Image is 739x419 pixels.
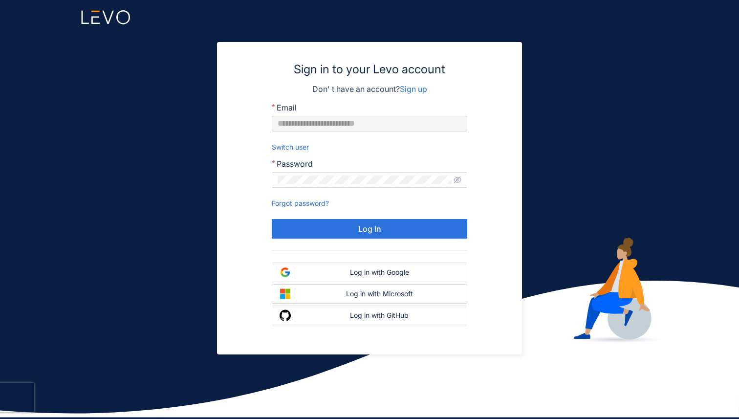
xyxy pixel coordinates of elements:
[237,62,502,77] h3: Sign in to your Levo account
[272,219,467,239] button: Log In
[272,199,329,207] a: Forgot password?
[299,311,459,319] div: Log in with GitHub
[272,116,467,132] input: Email
[272,103,297,112] label: Email
[358,224,381,233] span: Log In
[278,176,452,184] input: Password
[400,84,427,94] a: Sign up
[272,284,467,304] button: Log in with Microsoft
[454,176,461,184] span: eye-invisible
[299,268,459,276] div: Log in with Google
[237,83,502,95] p: Don' t have an account?
[272,263,467,282] button: Log in with Google
[272,306,467,325] button: Log in with GitHub
[272,159,313,168] label: Password
[299,290,459,298] div: Log in with Microsoft
[272,143,309,151] a: Switch user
